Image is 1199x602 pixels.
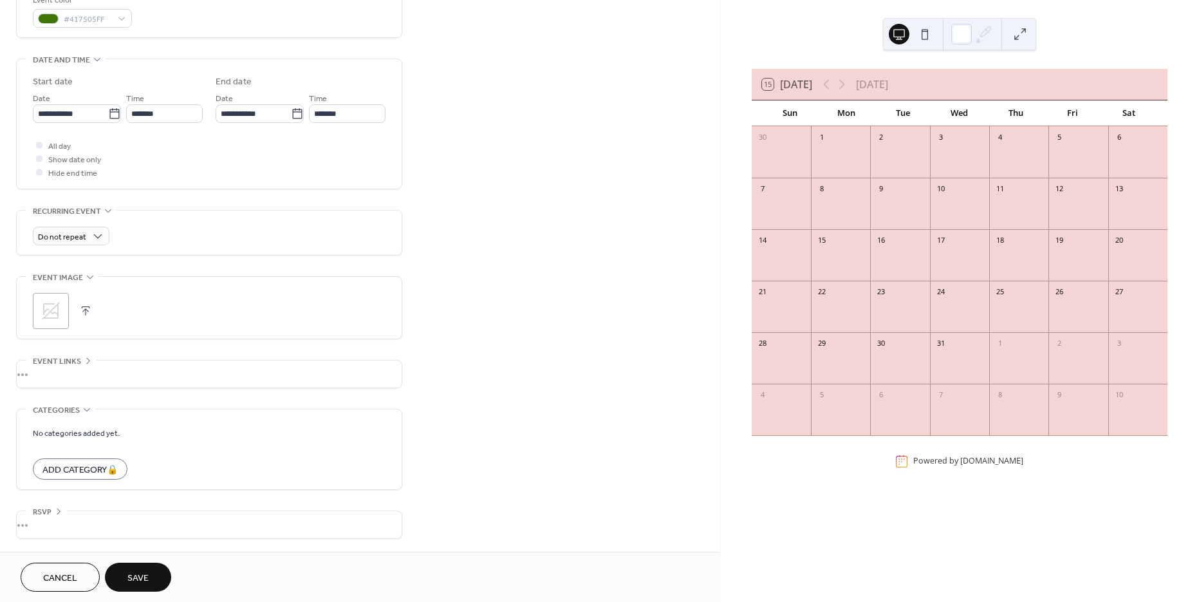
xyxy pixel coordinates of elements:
span: No categories added yet. [33,427,120,440]
div: 5 [1052,131,1066,145]
div: 25 [993,285,1007,299]
div: 11 [993,182,1007,196]
div: Wed [931,100,988,126]
div: 2 [874,131,888,145]
div: 9 [1052,388,1066,402]
div: 30 [874,337,888,351]
div: [DATE] [856,77,888,92]
div: 8 [993,388,1007,402]
span: Do not repeat [38,230,86,245]
button: Save [105,563,171,592]
div: 5 [815,388,829,402]
div: Mon [819,100,875,126]
div: 19 [1052,234,1066,248]
a: [DOMAIN_NAME] [960,455,1023,466]
div: 28 [756,337,770,351]
div: Thu [988,100,1045,126]
span: Date and time [33,53,90,67]
span: RSVP [33,505,51,519]
div: 6 [874,388,888,402]
div: 23 [874,285,888,299]
div: 24 [934,285,948,299]
span: Cancel [43,572,77,585]
span: Time [309,92,327,106]
div: Fri [1045,100,1101,126]
div: Start date [33,75,73,89]
div: 29 [815,337,829,351]
span: Event image [33,271,83,285]
div: 1 [815,131,829,145]
div: End date [216,75,252,89]
button: 15[DATE] [758,75,817,93]
div: 20 [1112,234,1126,248]
div: 3 [1112,337,1126,351]
span: Show date only [48,153,101,167]
div: 10 [934,182,948,196]
span: Save [127,572,149,585]
div: 8 [815,182,829,196]
div: 18 [993,234,1007,248]
div: 13 [1112,182,1126,196]
div: 4 [756,388,770,402]
span: Date [33,92,50,106]
div: 1 [993,337,1007,351]
div: 31 [934,337,948,351]
div: 15 [815,234,829,248]
div: 27 [1112,285,1126,299]
span: Categories [33,404,80,417]
div: 12 [1052,182,1066,196]
span: Event links [33,355,81,368]
div: 7 [934,388,948,402]
div: 6 [1112,131,1126,145]
div: 14 [756,234,770,248]
div: Sat [1101,100,1157,126]
div: 2 [1052,337,1066,351]
div: 22 [815,285,829,299]
div: 21 [756,285,770,299]
div: 3 [934,131,948,145]
div: 16 [874,234,888,248]
div: 10 [1112,388,1126,402]
div: 7 [756,182,770,196]
div: 30 [756,131,770,145]
div: ; [33,293,69,329]
span: #417505FF [64,13,111,26]
div: ••• [17,511,402,538]
div: Tue [875,100,931,126]
div: 9 [874,182,888,196]
div: Powered by [913,455,1023,466]
div: 17 [934,234,948,248]
span: Hide end time [48,167,97,180]
span: Time [126,92,144,106]
span: Date [216,92,233,106]
button: Cancel [21,563,100,592]
span: Recurring event [33,205,101,218]
div: ••• [17,361,402,388]
div: Sun [762,100,819,126]
span: All day [48,140,71,153]
div: 26 [1052,285,1066,299]
div: 4 [993,131,1007,145]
